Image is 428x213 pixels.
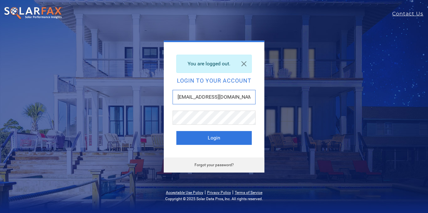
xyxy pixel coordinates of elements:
[205,189,206,195] span: |
[236,55,251,73] a: Close
[392,10,428,18] a: Contact Us
[4,7,63,20] img: SolarFax
[173,90,255,104] input: Email
[235,190,262,195] a: Terms of Service
[176,78,252,84] h2: Login to your account
[195,163,234,167] a: Forgot your password?
[207,190,231,195] a: Privacy Policy
[176,131,252,145] button: Login
[176,55,252,73] div: You are logged out.
[232,189,233,195] span: |
[166,190,203,195] a: Acceptable Use Policy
